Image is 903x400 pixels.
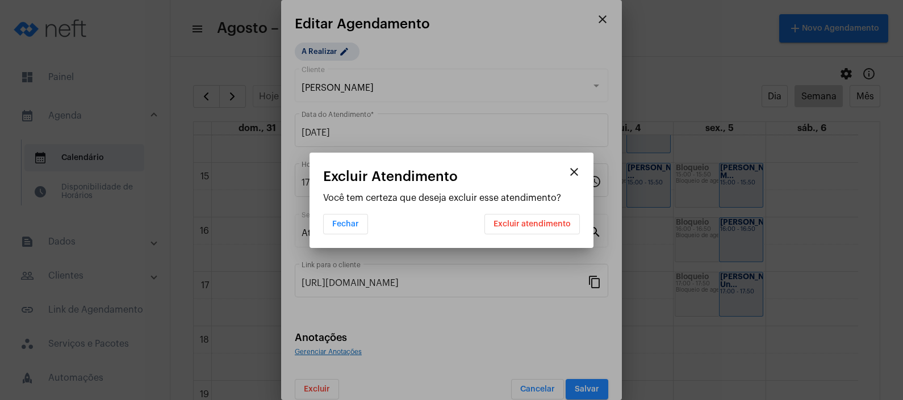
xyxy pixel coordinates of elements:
span: Excluir atendimento [494,220,571,228]
span: Fechar [332,220,359,228]
mat-icon: close [567,165,581,179]
button: Excluir atendimento [484,214,580,234]
button: Fechar [323,214,368,234]
p: Você tem certeza que deseja excluir esse atendimento? [323,193,580,203]
span: Excluir Atendimento [323,169,458,184]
